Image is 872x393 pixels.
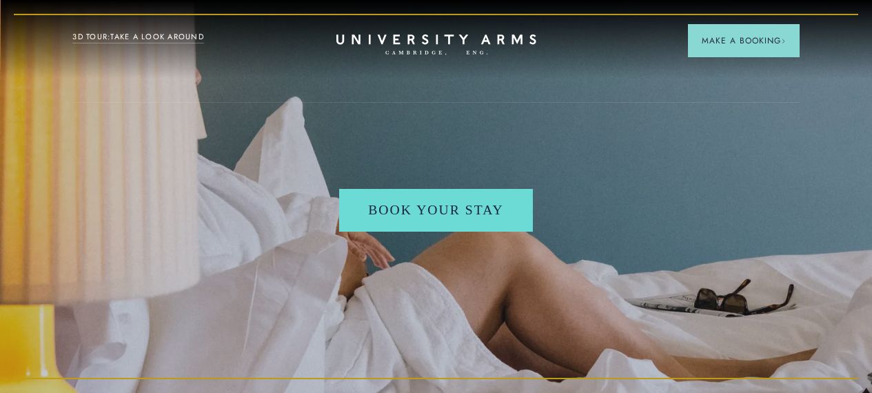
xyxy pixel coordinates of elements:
[72,31,204,43] a: 3D TOUR:TAKE A LOOK AROUND
[781,39,786,43] img: Arrow icon
[336,34,536,56] a: Home
[339,189,533,232] a: Book your stay
[702,34,786,47] span: Make a Booking
[688,24,800,57] button: Make a BookingArrow icon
